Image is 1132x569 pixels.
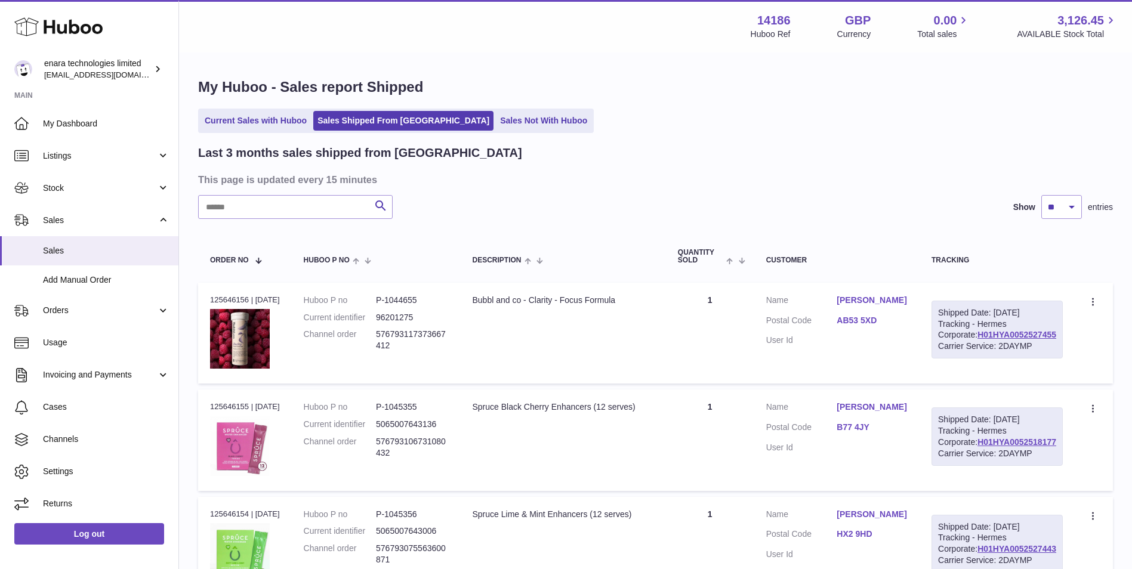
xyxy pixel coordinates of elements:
[977,437,1056,447] a: H01HYA0052518177
[766,549,837,560] dt: User Id
[977,544,1056,553] a: H01HYA0052527443
[837,295,908,306] a: [PERSON_NAME]
[304,329,376,351] dt: Channel order
[837,422,908,433] a: B77 4JY
[376,312,448,323] dd: 96201275
[304,295,376,306] dt: Huboo P no
[14,60,32,78] img: internalAdmin-14186@internal.huboo.com
[198,78,1113,97] h1: My Huboo - Sales report Shipped
[44,58,152,81] div: enara technologies limited
[43,245,169,256] span: Sales
[201,111,311,131] a: Current Sales with Huboo
[43,183,157,194] span: Stock
[845,13,871,29] strong: GBP
[304,436,376,459] dt: Channel order
[304,256,350,264] span: Huboo P no
[1057,13,1104,29] span: 3,126.45
[43,401,169,413] span: Cases
[43,150,157,162] span: Listings
[938,341,1056,352] div: Carrier Service: 2DAYMP
[766,295,837,309] dt: Name
[304,312,376,323] dt: Current identifier
[198,145,522,161] h2: Last 3 months sales shipped from [GEOGRAPHIC_DATA]
[766,422,837,436] dt: Postal Code
[766,401,837,416] dt: Name
[304,401,376,413] dt: Huboo P no
[837,401,908,413] a: [PERSON_NAME]
[666,283,754,384] td: 1
[43,466,169,477] span: Settings
[837,528,908,540] a: HX2 9HD
[14,523,164,545] a: Log out
[210,509,280,519] div: 125646154 | [DATE]
[43,369,157,381] span: Invoicing and Payments
[938,555,1056,566] div: Carrier Service: 2DAYMP
[496,111,591,131] a: Sales Not With Huboo
[938,521,1056,533] div: Shipped Date: [DATE]
[210,295,280,305] div: 125646156 | [DATE]
[931,407,1063,466] div: Tracking - Hermes Corporate:
[917,13,970,40] a: 0.00 Total sales
[376,509,448,520] dd: P-1045356
[766,528,837,543] dt: Postal Code
[210,256,249,264] span: Order No
[210,309,270,369] img: 1747329842.jpg
[837,29,871,40] div: Currency
[376,525,448,537] dd: 5065007643006
[313,111,493,131] a: Sales Shipped From [GEOGRAPHIC_DATA]
[304,509,376,520] dt: Huboo P no
[931,256,1063,264] div: Tracking
[1017,29,1118,40] span: AVAILABLE Stock Total
[757,13,791,29] strong: 14186
[766,256,908,264] div: Customer
[977,330,1056,339] a: H01HYA0052527455
[210,416,270,476] img: 1747668942.jpeg
[43,305,157,316] span: Orders
[198,173,1110,186] h3: This page is updated every 15 minutes
[472,295,653,306] div: Bubbl and co - Clarity - Focus Formula
[938,448,1056,459] div: Carrier Service: 2DAYMP
[472,401,653,413] div: Spruce Black Cherry Enhancers (12 serves)
[751,29,791,40] div: Huboo Ref
[837,509,908,520] a: [PERSON_NAME]
[43,118,169,129] span: My Dashboard
[376,419,448,430] dd: 5065007643136
[766,442,837,453] dt: User Id
[376,543,448,565] dd: 576793075563600871
[472,509,653,520] div: Spruce Lime & Mint Enhancers (12 serves)
[376,436,448,459] dd: 576793106731080432
[934,13,957,29] span: 0.00
[931,301,1063,359] div: Tracking - Hermes Corporate:
[376,329,448,351] dd: 576793117373667412
[678,249,724,264] span: Quantity Sold
[43,434,169,445] span: Channels
[938,414,1056,425] div: Shipped Date: [DATE]
[1088,202,1113,213] span: entries
[43,337,169,348] span: Usage
[210,401,280,412] div: 125646155 | [DATE]
[304,419,376,430] dt: Current identifier
[666,389,754,490] td: 1
[304,525,376,537] dt: Current identifier
[304,543,376,565] dt: Channel order
[766,315,837,329] dt: Postal Code
[837,315,908,326] a: AB53 5XD
[44,70,175,79] span: [EMAIL_ADDRESS][DOMAIN_NAME]
[43,498,169,509] span: Returns
[376,401,448,413] dd: P-1045355
[43,215,157,226] span: Sales
[938,307,1056,318] div: Shipped Date: [DATE]
[766,509,837,523] dt: Name
[917,29,970,40] span: Total sales
[376,295,448,306] dd: P-1044655
[1013,202,1035,213] label: Show
[1017,13,1118,40] a: 3,126.45 AVAILABLE Stock Total
[766,335,837,346] dt: User Id
[43,274,169,286] span: Add Manual Order
[472,256,521,264] span: Description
